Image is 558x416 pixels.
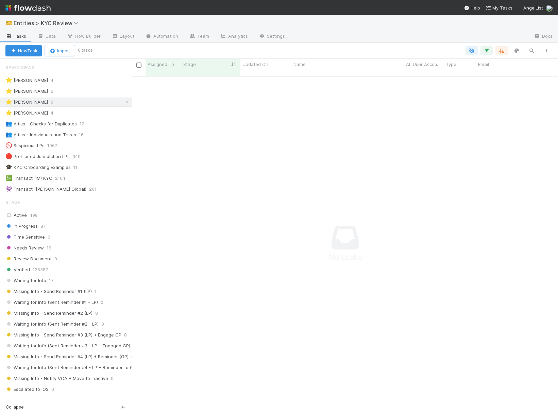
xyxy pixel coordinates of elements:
a: Settings [253,31,290,42]
a: My Tasks [486,4,512,11]
span: Flow Builder [67,33,101,39]
span: 0 [54,255,57,263]
span: 11 [73,163,84,172]
span: 🔴 [5,153,12,159]
span: 👾 [5,186,12,192]
span: 125357 [33,265,48,274]
div: Suspicious LPs [5,141,45,150]
span: 🚫 [5,142,12,148]
span: 87 [40,222,46,230]
span: Collapse [6,404,24,410]
span: 👥 [5,132,12,137]
span: Type [446,61,456,68]
a: Data [32,31,61,42]
span: 1 [95,287,97,296]
span: 💹 [5,175,12,181]
div: Active [5,211,130,220]
span: Tasks [5,33,27,39]
span: 0 [51,98,60,106]
span: Time Sensitive [5,233,45,241]
span: Name [293,61,306,68]
span: 0 [101,320,104,328]
span: 0 [101,298,103,307]
span: Waiting for Info (Sent Reminder #2 - LP) [5,320,99,328]
span: AL User Account Name [406,61,442,68]
span: 0 [95,309,98,317]
span: 4 [51,109,60,117]
span: Stage [183,61,196,68]
div: Transact (IM) KYC [5,174,52,183]
span: ⭐ [5,77,12,83]
span: Verified [5,265,30,274]
span: Waiting for Info (Sent Reminder #4 - LP + Reminder to GP) [5,363,137,372]
span: 16 [79,131,90,139]
span: 65 [35,396,40,404]
img: avatar_ec94f6e9-05c5-4d36-a6c8-d0cea77c3c29.png [546,5,553,12]
div: Help [464,4,480,11]
span: Saved Views [5,60,35,74]
span: ⭐ [5,99,12,105]
a: Automation [140,31,184,42]
span: 17 [49,276,53,285]
span: 0 [48,233,50,241]
span: ⭐ [5,88,12,94]
a: Docs [528,31,558,42]
div: Transact ([PERSON_NAME] Global) [5,185,86,193]
span: AngelList [523,5,543,11]
a: Flow Builder [61,31,106,42]
span: 498 [30,212,38,218]
a: Layout [106,31,140,42]
input: Toggle All Rows Selected [136,63,141,68]
span: 🎫 [5,20,12,26]
span: Waiting for Info (Sent Reminder #1 - LP) [5,298,98,307]
span: 0 [51,385,54,394]
span: 12 [80,120,91,128]
span: My Tasks [486,5,512,11]
span: Assigned To [148,61,174,68]
span: 0 [111,374,114,383]
small: 0 tasks [78,47,92,53]
div: KYC Onboarding Examples [5,163,71,172]
div: [PERSON_NAME] [5,76,48,85]
span: Rejected [5,396,32,404]
span: 201 [89,185,103,193]
span: In Progress [5,222,38,230]
span: Waiting for Info (Sent Reminder #3 - LP + Engaged GP) [5,342,130,350]
img: logo-inverted-e16ddd16eac7371096b0.svg [5,2,51,14]
span: Needs Review [5,244,44,252]
span: 0 [131,352,134,361]
button: Import [45,45,75,56]
span: Entities > KYC Review [14,20,82,27]
span: Missing Info - Send Reminder #2 (LP) [5,309,92,317]
span: Review Document [5,255,52,263]
div: [PERSON_NAME] [5,87,48,96]
span: Missing Info - Send Reminder #3 (LP) + Engage GP [5,331,121,339]
span: ⭐ [5,110,12,116]
span: 6 [51,87,60,96]
div: [PERSON_NAME] [5,98,48,106]
span: Updated On [242,61,268,68]
span: 16 [47,244,51,252]
a: Team [184,31,215,42]
span: 2104 [55,174,72,183]
span: 1967 [47,141,64,150]
span: 🎓 [5,164,12,170]
span: Missing Info - Send Reminder #4 (LP) + Reminder (GP) [5,352,129,361]
div: Altius - Individuals and Trusts [5,131,76,139]
span: Missing Info - Notify VCA + Move to Inactive [5,374,108,383]
span: 4 [51,76,60,85]
span: Waiting for Info [5,276,46,285]
span: Email [478,61,489,68]
button: NewTask [5,45,42,56]
div: Prohibited Jurisdiction LPs [5,152,70,161]
div: Altius - Checks for Duplicates [5,120,77,128]
span: Escalated to IOS [5,385,49,394]
span: Stage [5,195,20,209]
span: 👥 [5,121,12,126]
span: 640 [72,152,87,161]
div: [PERSON_NAME] [5,109,48,117]
a: Analytics [215,31,253,42]
span: 0 [124,331,127,339]
span: Missing Info - Send Reminder #1 (LP) [5,287,92,296]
